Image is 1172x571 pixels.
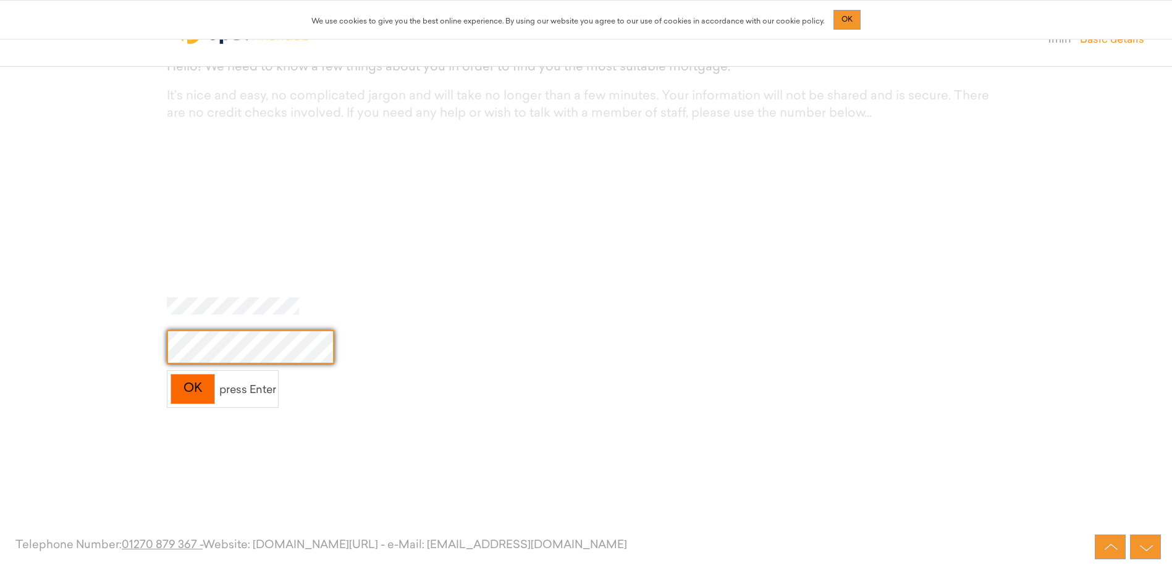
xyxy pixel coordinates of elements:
[171,374,215,404] div: OK
[167,88,1006,123] div: It’s nice and easy, no complicated jargon and will take no longer than a few minutes. Your inform...
[9,526,633,567] div: Telephone Number: Website: [DOMAIN_NAME][URL] - e-Mail: [EMAIL_ADDRESS][DOMAIN_NAME]
[1047,35,1071,45] span: 1min
[219,385,276,395] span: press Enter
[167,59,866,77] div: Hello! We need to know a few things about you in order to find you the most suitable mortgage.
[1134,541,1159,556] img: forward
[1102,541,1121,553] img: back
[311,12,824,27] div: We use cookies to give you the best online experience. By using our website you agree to our use ...
[841,16,853,23] span: OK
[122,540,203,551] tcxspan: Call 01270 879 367 - via 3CX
